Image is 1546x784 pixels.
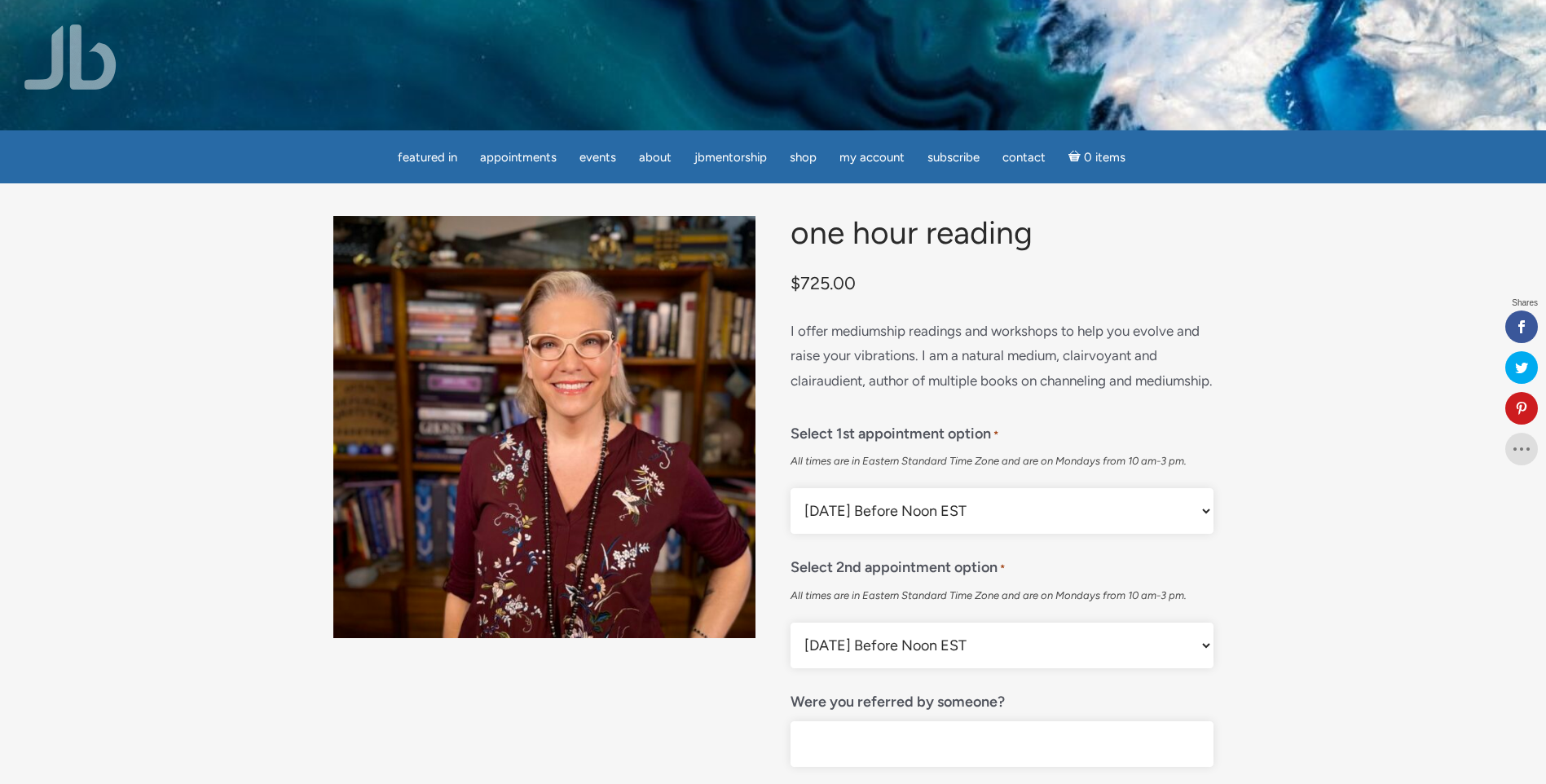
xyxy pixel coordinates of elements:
a: My Account [830,142,914,174]
span: Contact [1002,150,1046,165]
span: Events [579,150,616,165]
span: Shop [790,150,817,165]
label: Were you referred by someone? [791,681,1005,715]
span: Shares [1512,299,1538,307]
a: featured in [388,142,467,174]
span: JBMentorship [694,150,767,165]
span: My Account [839,150,905,165]
a: Shop [780,142,826,174]
label: Select 2nd appointment option [791,547,1005,582]
bdi: 725.00 [791,272,856,293]
img: Jamie Butler. The Everyday Medium [24,24,117,90]
span: Appointments [480,150,557,165]
div: All times are in Eastern Standard Time Zone and are on Mondays from 10 am-3 pm. [791,588,1213,603]
span: 0 items [1084,152,1125,164]
label: Select 1st appointment option [791,413,998,448]
a: Appointments [470,142,566,174]
span: About [639,150,672,165]
span: featured in [398,150,457,165]
span: $ [791,272,800,293]
a: JBMentorship [685,142,777,174]
a: Subscribe [918,142,989,174]
span: Subscribe [927,150,980,165]
a: About [629,142,681,174]
span: I offer mediumship readings and workshops to help you evolve and raise your vibrations. I am a na... [791,323,1213,389]
h1: One Hour Reading [791,216,1213,251]
a: Cart0 items [1059,140,1135,174]
img: One Hour Reading [333,216,755,638]
div: All times are in Eastern Standard Time Zone and are on Mondays from 10 am-3 pm. [791,454,1213,469]
a: Events [570,142,626,174]
i: Cart [1068,150,1084,165]
a: Contact [993,142,1055,174]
